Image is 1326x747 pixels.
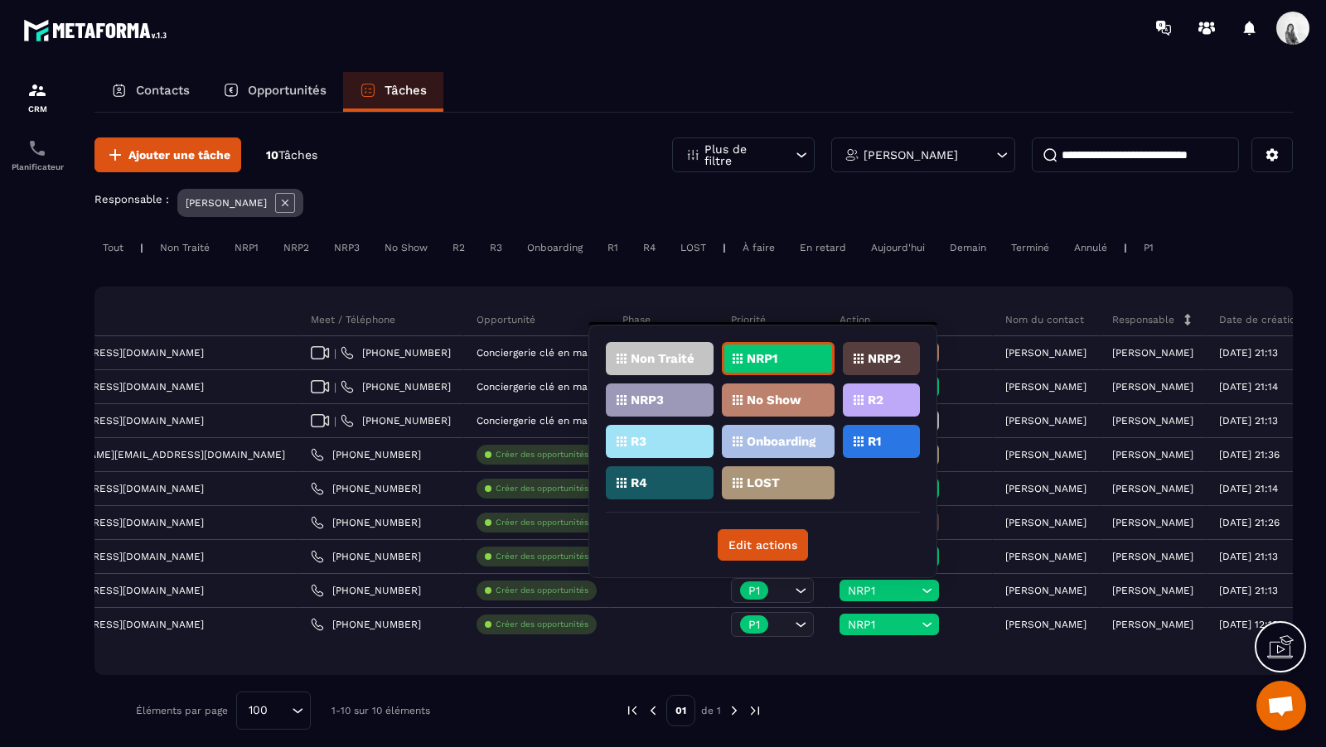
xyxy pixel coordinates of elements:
[868,394,883,406] p: R2
[1219,483,1278,494] p: [DATE] 21:14
[275,238,317,258] div: NRP2
[1005,313,1084,326] p: Nom du contact
[334,415,336,427] span: |
[341,414,451,427] a: [PHONE_NUMBER]
[266,147,317,163] p: 10
[1219,517,1280,528] p: [DATE] 21:26
[848,584,917,597] span: NRP1
[4,68,70,126] a: formationformationCRM
[1066,238,1115,258] div: Annulé
[1219,551,1278,562] p: [DATE] 21:13
[1219,347,1278,359] p: [DATE] 21:13
[4,162,70,171] p: Planificateur
[341,380,451,393] a: [PHONE_NUMBER]
[311,516,421,529] a: [PHONE_NUMBER]
[1219,381,1278,393] p: [DATE] 21:14
[311,584,421,597] a: [PHONE_NUMBER]
[226,238,267,258] div: NRP1
[666,695,695,726] p: 01
[672,238,714,258] div: LOST
[1219,585,1278,596] p: [DATE] 21:13
[747,353,777,364] p: NRP1
[748,619,760,630] p: P1
[341,346,451,359] a: [PHONE_NUMBER]
[840,313,870,326] p: Action
[625,703,640,718] img: prev
[27,138,47,158] img: scheduler
[748,585,760,596] p: P1
[635,238,664,258] div: R4
[868,353,901,364] p: NRP2
[727,703,742,718] img: next
[747,436,815,447] p: Onboarding
[1256,681,1306,730] div: Ouvrir le chat
[941,238,994,258] div: Demain
[496,449,588,460] p: Créer des opportunités
[496,619,588,630] p: Créer des opportunités
[236,692,311,730] div: Search for option
[599,238,627,258] div: R1
[1112,449,1193,460] p: [PERSON_NAME]
[326,238,368,258] div: NRP3
[1005,415,1086,427] p: [PERSON_NAME]
[331,705,430,716] p: 1-10 sur 10 éléments
[477,313,535,326] p: Opportunité
[206,72,343,112] a: Opportunités
[136,83,190,98] p: Contacts
[1112,313,1174,326] p: Responsable
[1112,551,1193,562] p: [PERSON_NAME]
[1219,619,1278,630] p: [DATE] 12:19
[731,313,766,326] p: Priorité
[1124,242,1127,253] p: |
[1112,619,1193,630] p: [PERSON_NAME]
[631,477,647,489] p: R4
[631,436,646,447] p: R3
[186,197,267,209] p: [PERSON_NAME]
[4,126,70,184] a: schedulerschedulerPlanificateur
[496,483,588,494] p: Créer des opportunités
[94,193,169,205] p: Responsable :
[243,701,273,720] span: 100
[723,242,726,253] p: |
[385,83,427,98] p: Tâches
[868,436,881,447] p: R1
[747,394,801,406] p: No Show
[1005,483,1086,494] p: [PERSON_NAME]
[482,238,511,258] div: R3
[1005,449,1086,460] p: [PERSON_NAME]
[1112,347,1193,359] p: [PERSON_NAME]
[1005,517,1086,528] p: [PERSON_NAME]
[311,482,421,495] a: [PHONE_NUMBER]
[94,238,132,258] div: Tout
[1112,381,1193,393] p: [PERSON_NAME]
[444,238,473,258] div: R2
[631,394,664,406] p: NRP3
[1005,585,1086,596] p: [PERSON_NAME]
[748,703,762,718] img: next
[152,238,218,258] div: Non Traité
[496,585,588,596] p: Créer des opportunités
[1112,517,1193,528] p: [PERSON_NAME]
[1003,238,1057,258] div: Terminé
[622,313,651,326] p: Phase
[27,80,47,100] img: formation
[863,238,933,258] div: Aujourd'hui
[311,313,395,326] p: Meet / Téléphone
[128,147,230,163] span: Ajouter une tâche
[864,149,958,161] p: [PERSON_NAME]
[1219,313,1301,326] p: Date de création
[1219,415,1278,427] p: [DATE] 21:13
[311,448,421,461] a: [PHONE_NUMBER]
[94,72,206,112] a: Contacts
[334,347,336,359] span: |
[1112,585,1193,596] p: [PERSON_NAME]
[519,238,591,258] div: Onboarding
[248,83,327,98] p: Opportunités
[747,477,780,489] p: LOST
[477,347,596,359] p: Conciergerie clé en main
[136,705,228,716] p: Éléments par page
[1219,449,1280,460] p: [DATE] 21:36
[273,701,288,720] input: Search for option
[631,353,694,364] p: Non Traité
[496,551,588,562] p: Créer des opportunités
